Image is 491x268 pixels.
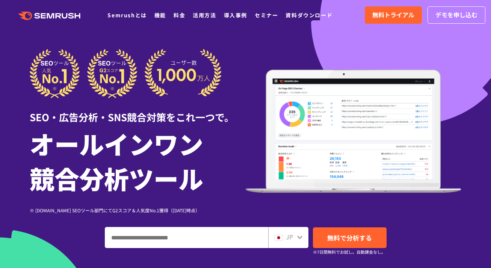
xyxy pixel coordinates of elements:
span: JP [286,232,293,241]
a: 資料ダウンロード [286,11,332,19]
a: 無料トライアル [365,6,422,24]
a: Semrushとは [107,11,147,19]
div: ※ [DOMAIN_NAME] SEOツール部門にてG2スコア＆人気度No.1獲得（[DATE]時点） [30,207,246,214]
span: 無料で分析する [327,233,372,242]
a: 料金 [174,11,185,19]
a: 導入事例 [224,11,247,19]
a: デモを申し込む [428,6,485,24]
a: 活用方法 [193,11,216,19]
a: 無料で分析する [313,227,387,248]
input: ドメイン、キーワードまたはURLを入力してください [105,227,268,248]
a: セミナー [255,11,278,19]
a: 機能 [154,11,166,19]
span: 無料トライアル [372,10,414,20]
small: ※7日間無料でお試し。自動課金なし。 [313,248,385,256]
div: SEO・広告分析・SNS競合対策をこれ一つで。 [30,98,246,124]
span: デモを申し込む [435,10,477,20]
h1: オールインワン 競合分析ツール [30,126,246,195]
